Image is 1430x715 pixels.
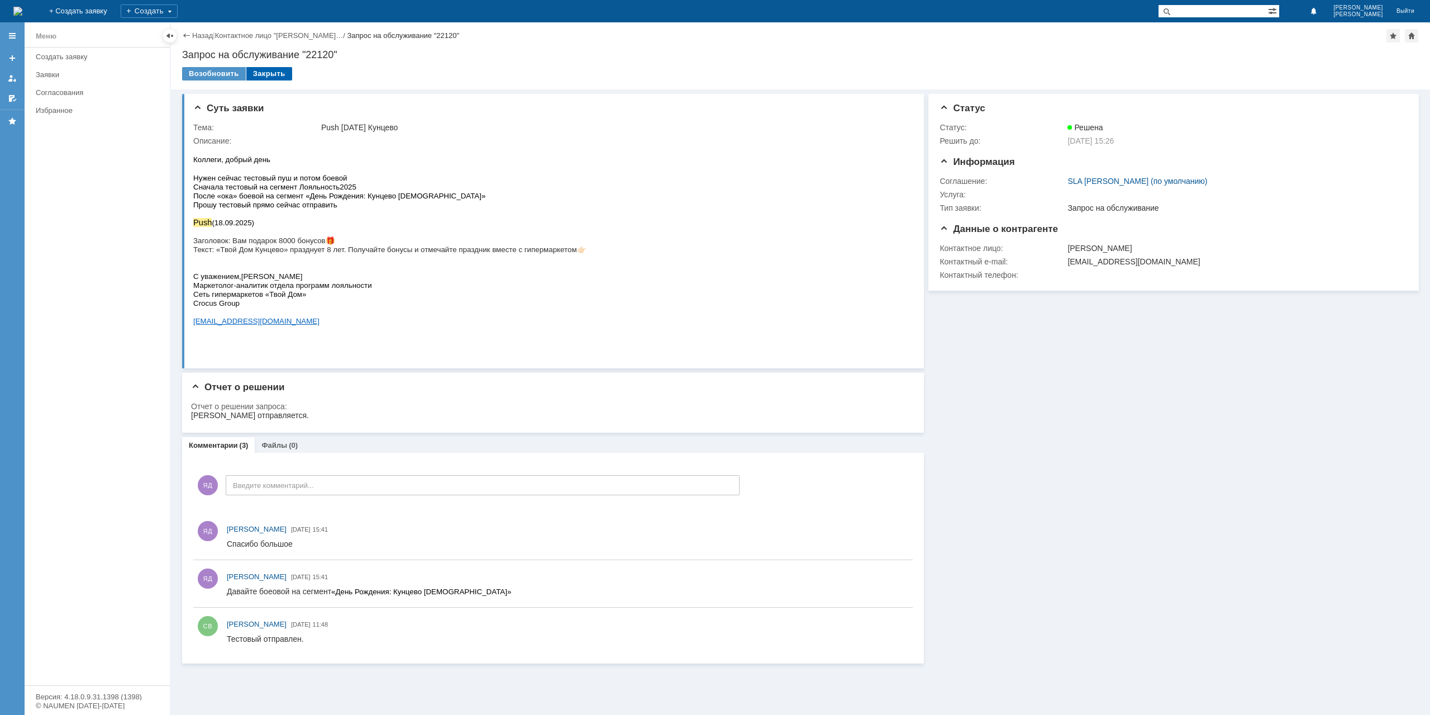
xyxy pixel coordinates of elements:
div: Тип заявки: [940,203,1065,212]
div: © NAUMEN [DATE]-[DATE] [36,702,159,709]
span: «День Рождения: Кунцево [DEMOGRAPHIC_DATA]» [104,1,284,9]
span: Отчет о решении [191,382,284,392]
span: 🎁 [132,91,142,100]
div: (0) [289,441,298,449]
div: Версия: 4.18.0.9.31.1398 (1398) [36,693,159,700]
span: 15:41 [313,574,328,580]
span: [DATE] 15:26 [1067,136,1114,145]
div: Скрыть меню [163,29,177,42]
div: Избранное [36,106,151,115]
img: logo [13,7,22,16]
div: Запрос на обслуживание [1067,203,1400,212]
div: Push [DATE] Кунцево [321,123,905,132]
div: (3) [240,441,249,449]
span: [DATE] [291,574,311,580]
a: SLA [PERSON_NAME] (по умолчанию) [1067,177,1207,186]
div: [PERSON_NAME] [1067,244,1400,253]
span: 8 [25,73,29,82]
a: [PERSON_NAME] [227,524,287,535]
a: Согласования [31,84,168,101]
div: Запрос на обслуживание "22120" [347,31,459,40]
div: Создать заявку [36,53,163,61]
span: (1 [18,73,25,82]
div: / [215,31,347,40]
div: Соглашение: [940,177,1065,186]
span: Суть заявки [193,103,264,113]
div: Отчет о решении запроса: [191,402,908,411]
a: Заявки [31,66,168,83]
span: [DATE] [291,526,311,533]
div: Контактный e-mail: [940,257,1065,266]
div: Запрос на обслуживание "22120" [182,49,1419,60]
span: Решена [1067,123,1103,132]
div: Меню [36,30,56,43]
span: ЯД [198,475,218,495]
div: Тема: [193,123,319,132]
div: [EMAIL_ADDRESS][DOMAIN_NAME] [1067,257,1400,266]
a: Контактное лицо "[PERSON_NAME]… [215,31,344,40]
span: 15:41 [313,526,328,533]
div: | [213,31,214,39]
div: Услуга: [940,190,1065,199]
a: Файлы [261,441,287,449]
div: Создать [121,4,178,18]
span: Данные о контрагенте [940,224,1058,234]
div: Контактное лицо: [940,244,1065,253]
span: Информация [940,157,1014,167]
a: Мои согласования [3,89,21,107]
span: [PERSON_NAME] [48,127,109,135]
span: [DATE] [291,621,311,628]
div: Добавить в избранное [1386,29,1400,42]
a: Перейти на домашнюю страницу [13,7,22,16]
a: Комментарии [189,441,238,449]
div: Описание: [193,136,908,145]
span: [PERSON_NAME] [1333,11,1383,18]
div: Статус: [940,123,1065,132]
span: .09.2025) [30,73,61,82]
span: 👉🏻 [384,100,393,108]
span: [PERSON_NAME] [227,525,287,533]
span: [PERSON_NAME] [227,620,287,628]
span: [PERSON_NAME] [227,572,287,581]
div: Сделать домашней страницей [1405,29,1418,42]
span: 11:48 [313,621,328,628]
a: Создать заявку [31,48,168,65]
span: Расширенный поиск [1268,5,1279,16]
span: [PERSON_NAME] [1333,4,1383,11]
div: Согласования [36,88,163,97]
a: Мои заявки [3,69,21,87]
div: Контактный телефон: [940,271,1065,280]
span: Статус [940,103,985,113]
a: [PERSON_NAME] [227,619,287,630]
div: Решить до: [940,136,1065,145]
span: Group [26,154,46,162]
div: Заявки [36,70,163,79]
a: Создать заявку [3,49,21,67]
a: [PERSON_NAME] [227,571,287,583]
a: Назад [192,31,213,40]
